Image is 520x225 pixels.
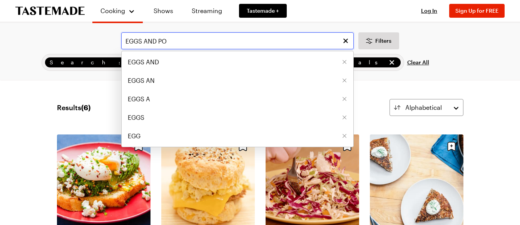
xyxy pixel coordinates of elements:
button: Clear search [341,37,350,45]
button: Sign Up for FREE [449,4,505,18]
button: Remove [object Object] [342,96,347,102]
span: EGGS [128,113,144,122]
button: Remove [object Object] [342,59,347,65]
button: Log In [414,7,445,15]
span: Results [57,102,90,113]
span: Clear All [407,59,429,66]
span: Sign Up for FREE [455,7,498,14]
button: Cooking [100,3,135,18]
span: ( 6 ) [81,103,90,112]
span: Search: EGGS AND [50,58,219,67]
button: Clear All [407,54,429,71]
span: EGGS AN [128,76,155,85]
button: remove Struggle Meals [388,58,396,67]
button: Desktop filters [358,32,399,49]
button: Remove [object Object] [342,115,347,120]
span: Tastemade + [247,7,279,15]
span: EGGS A [128,94,150,104]
button: Alphabetical [390,99,463,116]
span: Alphabetical [405,103,442,112]
span: Cooking [100,7,125,14]
a: To Tastemade Home Page [15,7,85,15]
button: Save recipe [444,139,459,154]
a: Tastemade + [239,4,287,18]
span: Log In [421,7,437,14]
button: Remove [object Object] [342,133,347,139]
span: Filters [375,37,391,45]
button: Remove [object Object] [342,78,347,83]
span: EGGS AND [128,57,159,67]
span: EGG [128,131,140,141]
